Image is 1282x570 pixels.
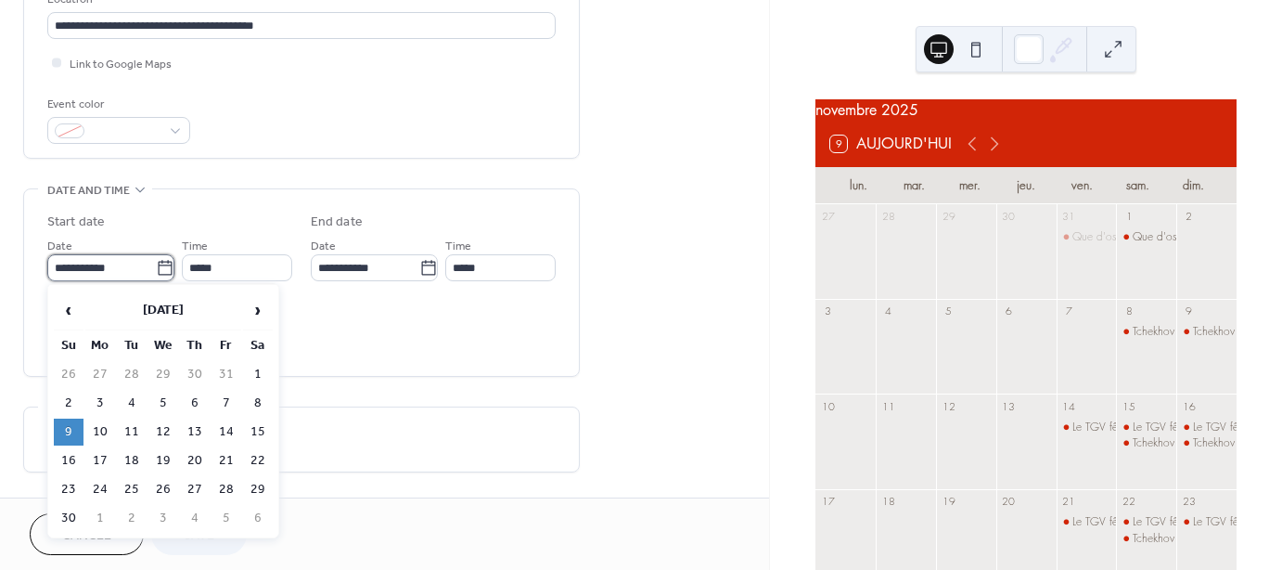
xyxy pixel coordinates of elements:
div: Que d'os Que d'os [1072,229,1165,245]
td: 3 [148,505,178,532]
div: End date [311,213,363,232]
span: Cancel [62,526,111,546]
td: 4 [117,390,147,417]
div: 21 [1062,495,1076,509]
div: dim. [1166,167,1222,204]
td: 15 [243,419,273,446]
div: Event color [47,95,186,114]
td: 26 [54,361,83,388]
td: 23 [54,476,83,503]
td: 19 [148,447,178,474]
td: 1 [243,361,273,388]
div: jeu. [998,167,1054,204]
div: Le TGV fête 40 ans et double la mise en scène [1176,514,1237,530]
div: mar. [886,167,942,204]
td: 10 [85,419,115,446]
span: Link to Google Maps [70,55,172,74]
div: 14 [1062,399,1076,413]
span: Date [311,237,336,256]
div: 8 [1122,304,1135,318]
span: ‹ [55,291,83,329]
div: 3 [821,304,835,318]
div: Tchekhov au pays des cimes [1133,435,1268,451]
div: 27 [821,210,835,224]
td: 4 [180,505,210,532]
td: 21 [212,447,241,474]
td: 27 [180,476,210,503]
td: 2 [54,390,83,417]
div: 18 [881,495,895,509]
th: Su [54,332,83,359]
td: 12 [148,419,178,446]
th: Tu [117,332,147,359]
div: Tchekhov au pays des cimes [1176,324,1237,340]
th: Th [180,332,210,359]
div: 11 [881,399,895,413]
div: ven. [1054,167,1109,204]
td: 16 [54,447,83,474]
td: 22 [243,447,273,474]
span: › [244,291,272,329]
span: Date and time [47,181,130,201]
div: 31 [1062,210,1076,224]
td: 17 [85,447,115,474]
button: Cancel [30,513,144,555]
td: 13 [180,419,210,446]
div: 28 [881,210,895,224]
div: 7 [1062,304,1076,318]
td: 1 [85,505,115,532]
td: 24 [85,476,115,503]
td: 14 [212,419,241,446]
div: Start date [47,213,105,232]
div: 15 [1122,399,1135,413]
div: Tchekhov au pays des cimes [1176,435,1237,451]
div: Le TGV fête 40 ans et double la mise en scène [1057,420,1117,435]
div: Tchekhov au pays des cimes [1116,531,1176,547]
div: Que d'os Que d'os [1057,229,1117,245]
th: Sa [243,332,273,359]
td: 26 [148,476,178,503]
div: 17 [821,495,835,509]
td: 2 [117,505,147,532]
div: 23 [1182,495,1196,509]
div: lun. [830,167,886,204]
div: Le TGV fête 40 ans et double la mise en scène [1116,420,1176,435]
td: 11 [117,419,147,446]
div: mer. [942,167,998,204]
div: 1 [1122,210,1135,224]
div: 10 [821,399,835,413]
button: 9Aujourd'hui [824,131,958,157]
div: 29 [942,210,955,224]
td: 7 [212,390,241,417]
td: 31 [212,361,241,388]
td: 29 [148,361,178,388]
div: novembre 2025 [815,99,1237,122]
div: 4 [881,304,895,318]
td: 9 [54,419,83,446]
div: 22 [1122,495,1135,509]
td: 6 [180,390,210,417]
div: Que d'os Que d'os [1133,229,1225,245]
th: We [148,332,178,359]
div: Tchekhov au pays des cimes [1116,435,1176,451]
td: 18 [117,447,147,474]
td: 6 [243,505,273,532]
td: 20 [180,447,210,474]
span: Time [445,237,471,256]
div: 19 [942,495,955,509]
div: Tchekhov au pays des cimes [1116,324,1176,340]
div: Tchekhov au pays des cimes [1133,324,1268,340]
div: 5 [942,304,955,318]
td: 29 [243,476,273,503]
td: 30 [54,505,83,532]
td: 3 [85,390,115,417]
div: Le TGV fête 40 ans et double la mise en scène [1176,420,1237,435]
div: 20 [1002,495,1016,509]
div: 13 [1002,399,1016,413]
td: 25 [117,476,147,503]
td: 5 [212,505,241,532]
div: 16 [1182,399,1196,413]
div: 30 [1002,210,1016,224]
td: 8 [243,390,273,417]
